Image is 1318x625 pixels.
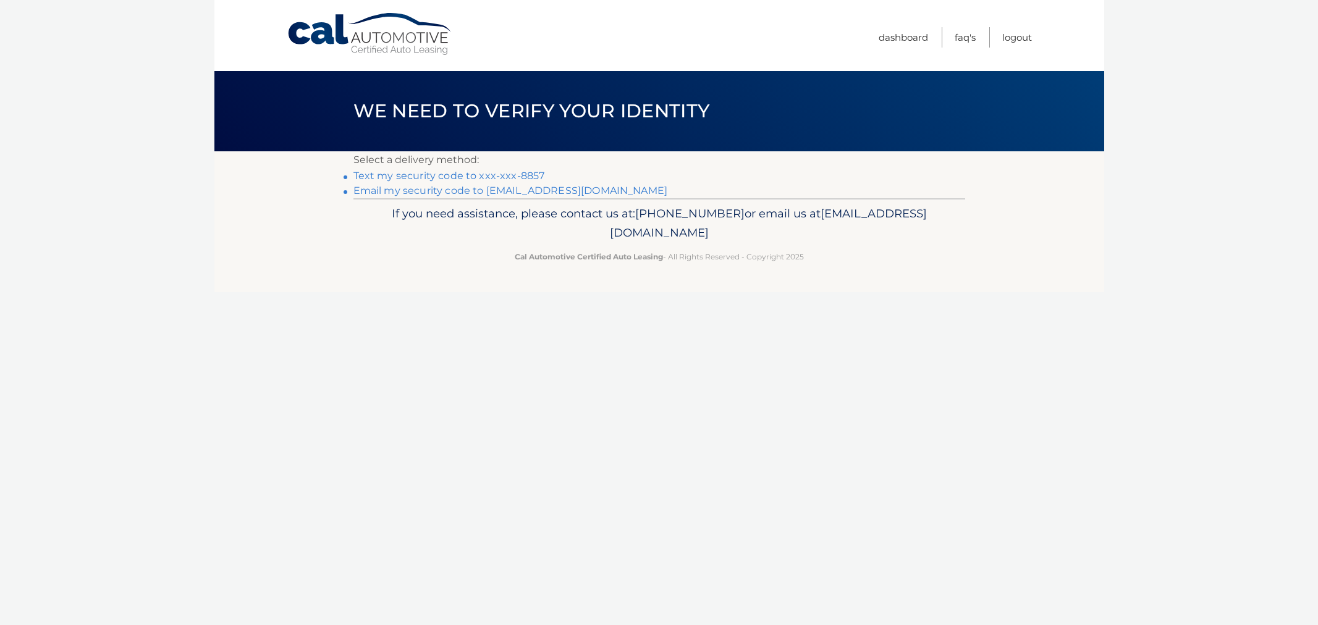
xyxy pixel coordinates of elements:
p: - All Rights Reserved - Copyright 2025 [361,250,957,263]
a: Logout [1002,27,1032,48]
strong: Cal Automotive Certified Auto Leasing [515,252,663,261]
span: We need to verify your identity [353,99,710,122]
a: FAQ's [955,27,976,48]
a: Cal Automotive [287,12,454,56]
a: Text my security code to xxx-xxx-8857 [353,170,545,182]
span: [PHONE_NUMBER] [635,206,745,220]
p: If you need assistance, please contact us at: or email us at [361,204,957,243]
a: Email my security code to [EMAIL_ADDRESS][DOMAIN_NAME] [353,185,668,196]
a: Dashboard [879,27,928,48]
p: Select a delivery method: [353,151,965,169]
